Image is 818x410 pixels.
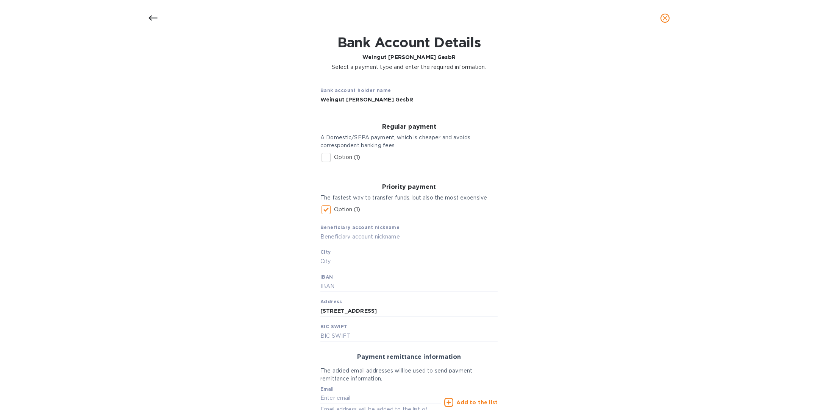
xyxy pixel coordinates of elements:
[320,194,498,202] p: The fastest way to transfer funds, but also the most expensive
[332,34,486,50] h1: Bank Account Details
[320,387,334,391] label: Email
[320,324,348,329] b: BIC SWIFT
[456,399,498,405] u: Add to the list
[320,184,498,191] h3: Priority payment
[656,9,674,27] button: close
[320,299,342,304] b: Address
[320,224,400,230] b: Beneficiary account nickname
[320,134,498,150] p: A Domestic/SEPA payment, which is cheaper and avoids correspondent banking fees
[320,354,498,361] h3: Payment remittance information
[320,87,391,93] b: Bank account holder name
[320,123,498,131] h3: Regular payment
[362,54,456,60] b: Weingut [PERSON_NAME] GesbR
[334,206,360,214] p: Option (1)
[320,281,498,292] input: IBAN
[320,256,498,267] input: City
[334,153,360,161] p: Option (1)
[320,367,498,383] p: The added email addresses will be used to send payment remittance information.
[320,393,441,404] input: Enter email
[332,63,486,71] p: Select a payment type and enter the required information.
[320,274,333,280] b: IBAN
[320,306,498,317] input: Address
[320,249,331,255] b: City
[320,330,498,342] input: BIC SWIFT
[320,231,498,242] input: Beneficiary account nickname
